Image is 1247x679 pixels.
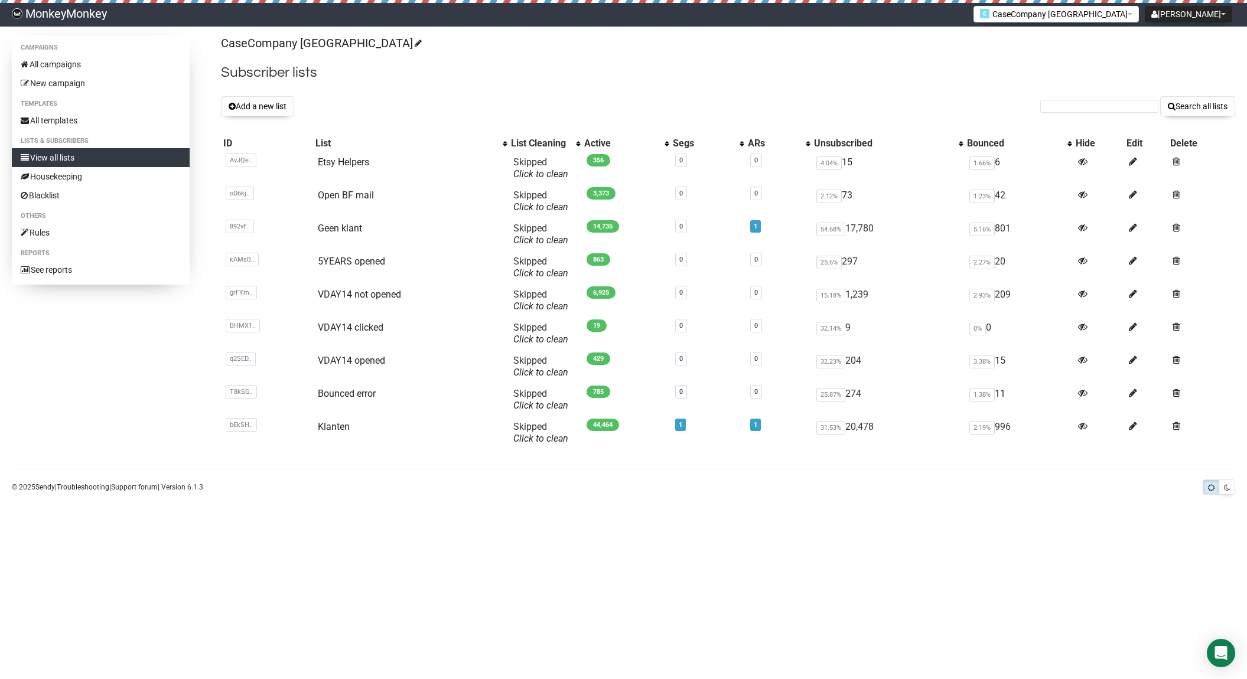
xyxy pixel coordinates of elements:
span: T8kSG.. [226,385,257,399]
th: Delete: No sort applied, sorting is disabled [1168,135,1235,152]
span: 2.19% [969,421,995,435]
span: grFYm.. [226,286,257,299]
a: 0 [754,156,758,164]
span: Skipped [513,223,568,246]
span: 0% [969,322,986,335]
li: Others [12,209,190,223]
span: 3,373 [587,187,616,200]
a: 0 [679,322,683,329]
td: 6 [965,152,1073,185]
td: 11 [965,383,1073,416]
span: 32.23% [816,355,845,368]
a: See reports [12,260,190,279]
td: 209 [965,284,1073,317]
div: Hide [1076,138,1122,149]
a: Click to clean [513,201,568,213]
th: Active: No sort applied, activate to apply an ascending sort [582,135,670,152]
a: All campaigns [12,55,190,74]
span: 19 [587,319,607,332]
div: ID [223,138,311,149]
a: Click to clean [513,267,568,279]
li: Reports [12,246,190,260]
a: 1 [679,421,682,429]
span: 2.93% [969,289,995,302]
a: Bounced error [318,388,376,399]
a: Support forum [111,483,158,491]
td: 20 [965,251,1073,284]
a: 0 [754,322,758,329]
td: 42 [965,185,1073,218]
a: VDAY14 clicked [318,322,383,333]
a: Troubleshooting [57,483,109,491]
td: 204 [812,350,965,383]
a: Click to clean [513,433,568,444]
span: 356 [587,154,610,167]
li: Campaigns [12,41,190,55]
span: 25.6% [816,256,842,269]
span: oD6kj.. [226,187,254,200]
th: Segs: No sort applied, activate to apply an ascending sort [670,135,745,152]
span: 863 [587,253,610,266]
div: ARs [748,138,800,149]
div: Bounced [967,138,1062,149]
li: Templates [12,97,190,111]
span: kAMsB.. [226,253,259,266]
th: ARs: No sort applied, activate to apply an ascending sort [745,135,812,152]
span: 1.66% [969,156,995,170]
span: 15.18% [816,289,845,302]
td: 996 [965,416,1073,449]
td: 297 [812,251,965,284]
td: 73 [812,185,965,218]
a: Click to clean [513,334,568,345]
img: favicons [980,9,989,18]
div: Delete [1170,138,1233,149]
a: CaseCompany [GEOGRAPHIC_DATA] [221,36,420,50]
a: 0 [679,156,683,164]
td: 0 [965,317,1073,350]
a: 0 [679,190,683,197]
a: 0 [754,289,758,296]
td: 17,780 [812,218,965,251]
a: 0 [754,388,758,396]
h2: Subscriber lists [221,62,1235,83]
span: 4.04% [816,156,842,170]
span: 785 [587,386,610,398]
a: View all lists [12,148,190,167]
span: 32.14% [816,322,845,335]
a: 0 [679,223,683,230]
span: Skipped [513,289,568,312]
span: 3.38% [969,355,995,368]
button: CaseCompany [GEOGRAPHIC_DATA] [973,6,1139,22]
th: Edit: No sort applied, sorting is disabled [1124,135,1168,152]
div: Active [584,138,659,149]
a: 1 [754,223,757,230]
span: Skipped [513,421,568,444]
span: q2SED.. [226,352,256,365]
span: bEkSH.. [226,418,257,432]
div: Segs [673,138,734,149]
span: 5.16% [969,223,995,236]
li: Lists & subscribers [12,134,190,148]
a: 0 [679,355,683,363]
th: List Cleaning: No sort applied, activate to apply an ascending sort [509,135,582,152]
th: ID: No sort applied, sorting is disabled [221,135,313,152]
a: VDAY14 not opened [318,289,401,300]
a: 0 [754,190,758,197]
td: 801 [965,218,1073,251]
span: 6,925 [587,286,616,299]
span: 31.53% [816,421,845,435]
a: Housekeeping [12,167,190,186]
span: 1.38% [969,388,995,401]
span: Skipped [513,388,568,411]
a: Click to clean [513,367,568,378]
a: Klanten [318,421,350,432]
a: Etsy Helpers [318,156,369,168]
span: 2.12% [816,190,842,203]
a: Click to clean [513,400,568,411]
a: Geen klant [318,223,362,234]
span: Skipped [513,322,568,345]
span: Skipped [513,156,568,179]
td: 274 [812,383,965,416]
td: 9 [812,317,965,350]
a: Click to clean [513,301,568,312]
